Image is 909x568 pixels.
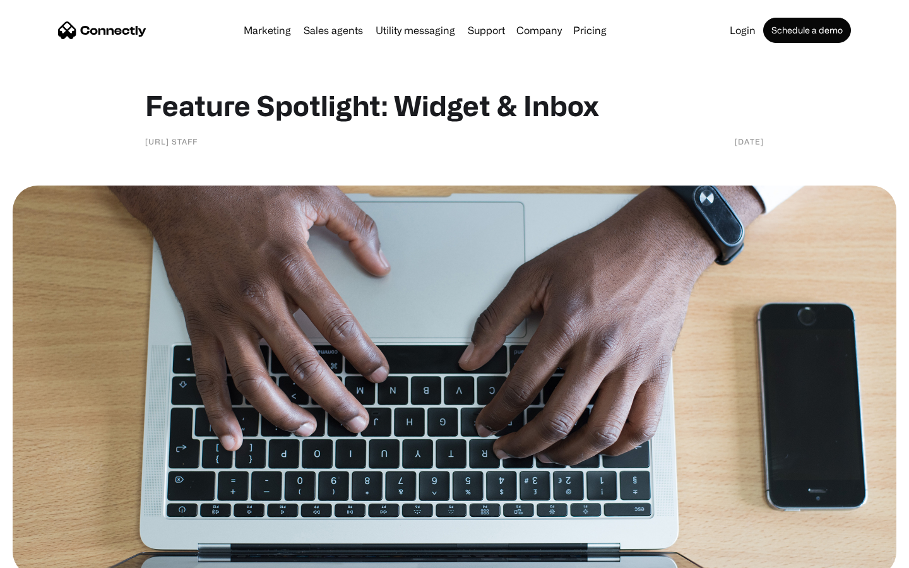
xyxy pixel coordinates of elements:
div: [DATE] [735,135,764,148]
a: Schedule a demo [763,18,851,43]
a: Login [725,25,761,35]
div: Company [516,21,562,39]
ul: Language list [25,546,76,564]
a: Support [463,25,510,35]
a: Utility messaging [371,25,460,35]
div: [URL] staff [145,135,198,148]
a: Sales agents [299,25,368,35]
h1: Feature Spotlight: Widget & Inbox [145,88,764,122]
aside: Language selected: English [13,546,76,564]
a: Pricing [568,25,612,35]
a: Marketing [239,25,296,35]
